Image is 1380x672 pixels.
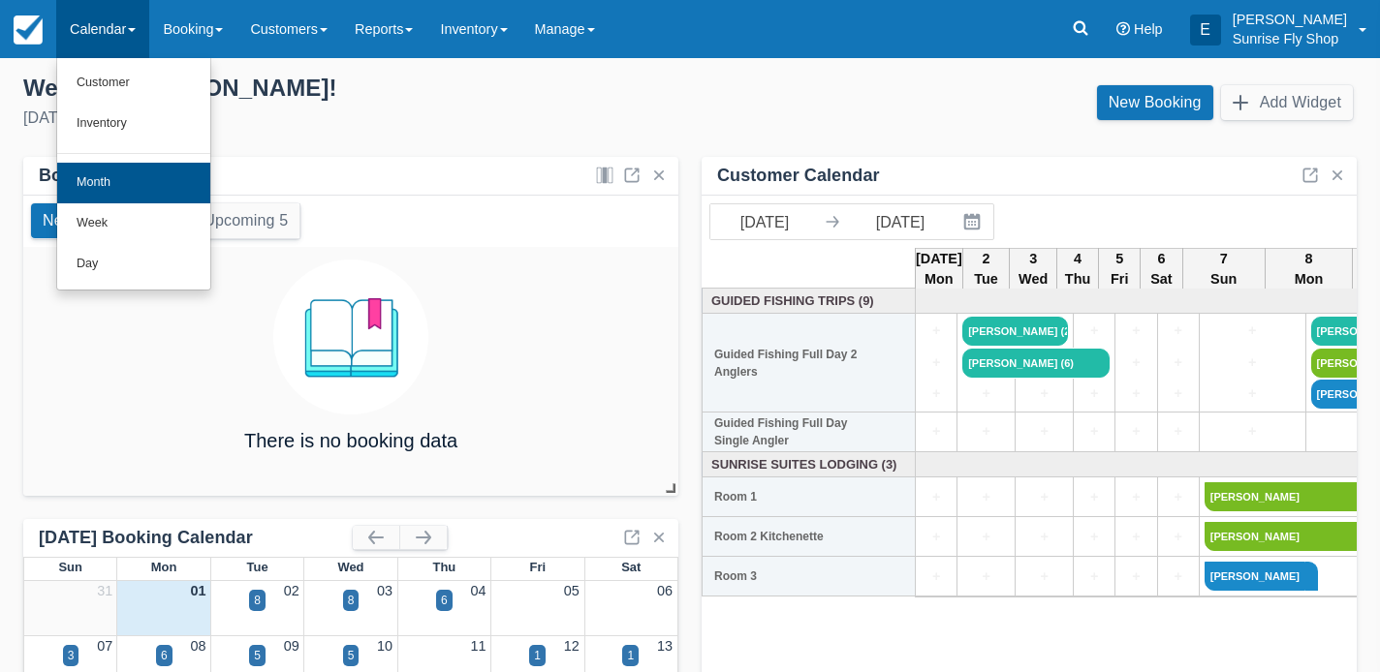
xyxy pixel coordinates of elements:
[1233,10,1347,29] p: [PERSON_NAME]
[337,560,363,574] span: Wed
[1163,566,1194,588] a: +
[1163,421,1194,443] a: +
[1120,421,1151,443] a: +
[1205,352,1301,374] a: +
[57,104,210,144] a: Inventory
[921,383,952,405] a: +
[68,647,75,664] div: 3
[1120,352,1151,374] a: +
[1010,248,1057,290] th: 3 Wed
[707,291,911,310] a: Guided Fishing Trips (9)
[284,583,299,598] a: 02
[284,638,299,654] a: 09
[57,244,210,285] a: Day
[39,527,353,549] div: [DATE] Booking Calendar
[1163,321,1194,342] a: +
[962,487,1010,508] a: +
[1120,487,1151,508] a: +
[97,583,112,598] a: 31
[1020,566,1068,588] a: +
[1079,566,1110,588] a: +
[1205,421,1301,443] a: +
[57,203,210,244] a: Week
[1233,29,1347,48] p: Sunrise Fly Shop
[1116,22,1130,36] i: Help
[1099,248,1141,290] th: 5 Fri
[1134,21,1163,37] span: Help
[1163,487,1194,508] a: +
[703,314,916,412] th: Guided Fishing Full Day 2 Anglers
[1079,383,1110,405] a: +
[564,638,580,654] a: 12
[377,583,392,598] a: 03
[254,592,261,609] div: 8
[1265,248,1353,290] th: 8 Mon
[621,560,641,574] span: Sat
[962,317,1068,346] a: [PERSON_NAME] (2)
[1079,321,1110,342] a: +
[57,163,210,203] a: Month
[921,566,952,588] a: +
[244,430,457,451] h4: There is no booking data
[534,647,541,664] div: 1
[1020,487,1068,508] a: +
[97,638,112,654] a: 07
[1056,248,1098,290] th: 4 Thu
[23,107,674,130] div: [DATE]
[1205,321,1301,342] a: +
[39,165,203,187] div: Bookings by Month
[703,412,916,452] th: Guided Fishing Full Day Single Angler
[1079,487,1110,508] a: +
[1120,527,1151,548] a: +
[192,203,299,238] button: Upcoming 5
[916,248,963,290] th: [DATE] Mon
[57,63,210,104] a: Customer
[348,592,355,609] div: 8
[14,15,43,45] img: checkfront-main-nav-mini-logo.png
[703,517,916,557] th: Room 2 Kitchenette
[962,349,1110,378] a: [PERSON_NAME] (6)
[962,527,1010,548] a: +
[921,487,952,508] a: +
[962,248,1010,290] th: 2 Tue
[161,647,168,664] div: 6
[962,421,1010,443] a: +
[703,477,916,517] th: Room 1
[955,204,993,239] button: Interact with the calendar and add the check-in date for your trip.
[191,638,206,654] a: 08
[703,557,916,596] th: Room 3
[1182,248,1265,290] th: 7 Sun
[470,583,486,598] a: 04
[530,560,547,574] span: Fri
[627,647,634,664] div: 1
[1221,85,1353,120] button: Add Widget
[1097,85,1213,120] a: New Booking
[1020,383,1068,405] a: +
[31,203,99,238] button: New 0
[564,583,580,598] a: 05
[433,560,456,574] span: Thu
[441,592,448,609] div: 6
[921,527,952,548] a: +
[1079,421,1110,443] a: +
[717,165,880,187] div: Customer Calendar
[962,383,1010,405] a: +
[56,58,211,290] ul: Calendar
[191,583,206,598] a: 01
[1163,527,1194,548] a: +
[1079,527,1110,548] a: +
[470,638,486,654] a: 11
[921,321,952,342] a: +
[1205,562,1305,591] a: [PERSON_NAME]
[348,647,355,664] div: 5
[1163,383,1194,405] a: +
[707,455,911,473] a: Sunrise Suites Lodging (3)
[1141,248,1182,290] th: 6 Sat
[962,566,1010,588] a: +
[921,352,952,374] a: +
[1163,352,1194,374] a: +
[657,638,673,654] a: 13
[1120,321,1151,342] a: +
[58,560,81,574] span: Sun
[254,647,261,664] div: 5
